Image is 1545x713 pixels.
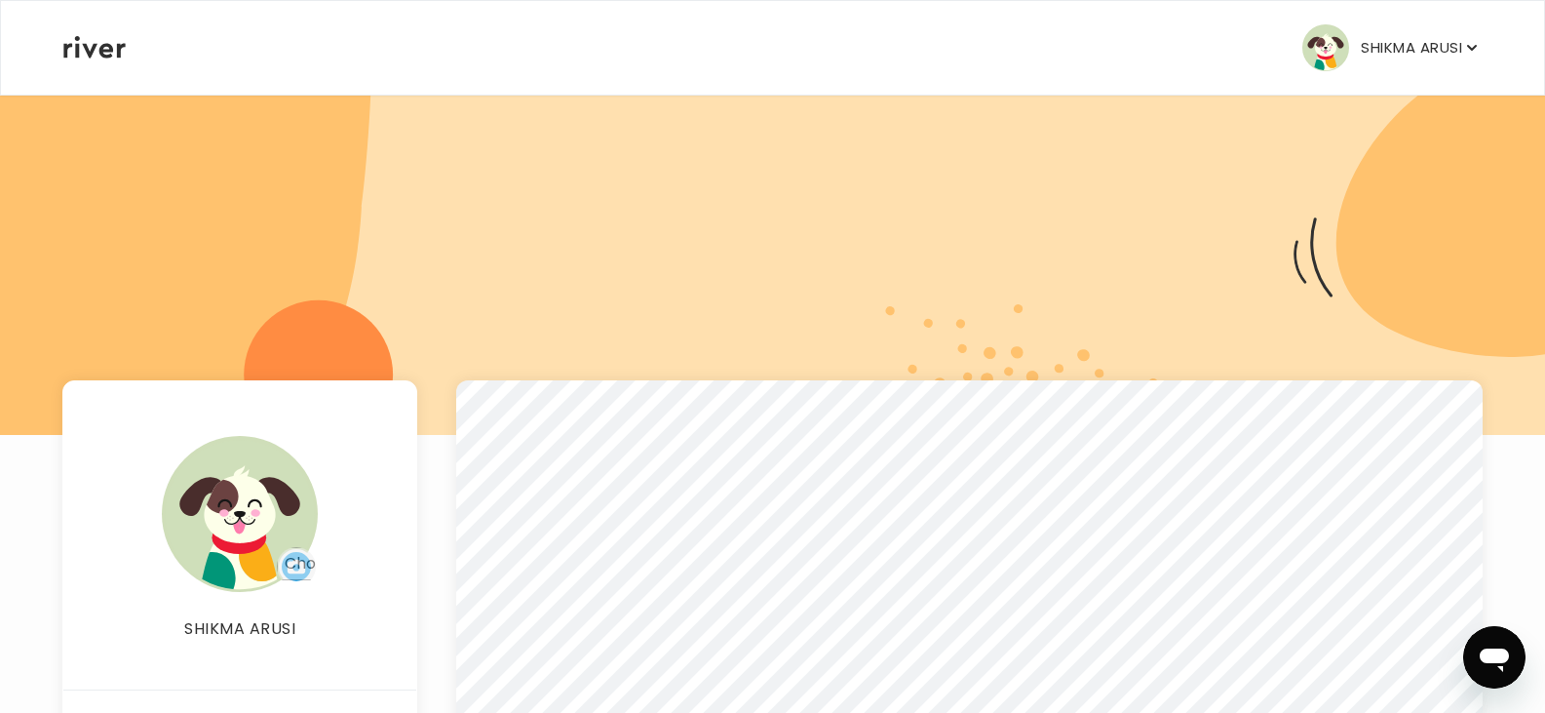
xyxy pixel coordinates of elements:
img: user avatar [1302,24,1349,71]
img: user avatar [162,436,318,592]
p: SHIKMA ARUSI [1361,34,1462,61]
p: SHIKMA ARUSI [63,615,416,643]
iframe: Button to launch messaging window [1463,626,1526,689]
button: user avatarSHIKMA ARUSI [1302,24,1482,71]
